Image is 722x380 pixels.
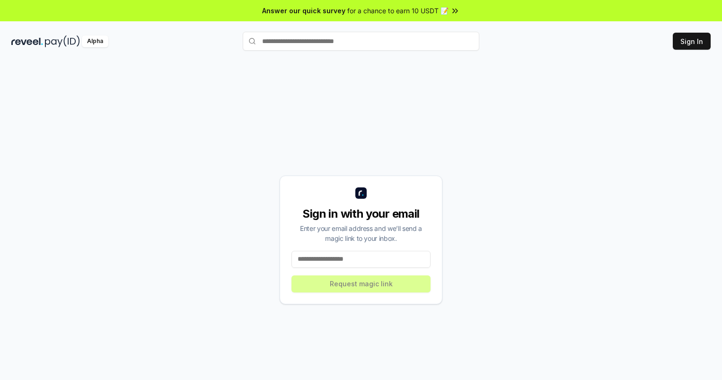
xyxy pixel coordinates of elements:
span: for a chance to earn 10 USDT 📝 [347,6,449,16]
img: logo_small [355,187,367,199]
img: reveel_dark [11,35,43,47]
div: Sign in with your email [291,206,431,221]
div: Alpha [82,35,108,47]
button: Sign In [673,33,711,50]
img: pay_id [45,35,80,47]
div: Enter your email address and we’ll send a magic link to your inbox. [291,223,431,243]
span: Answer our quick survey [262,6,345,16]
